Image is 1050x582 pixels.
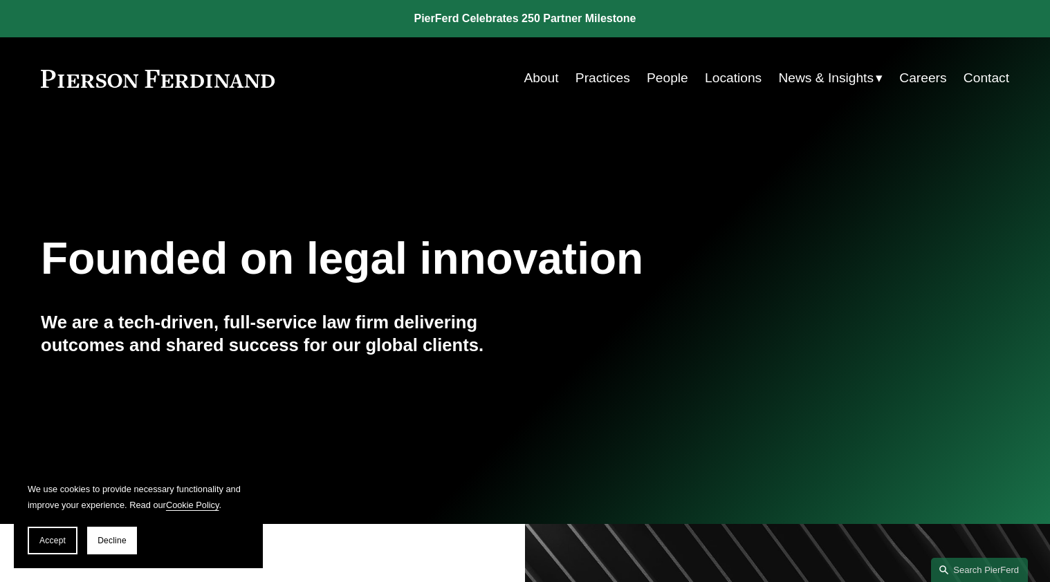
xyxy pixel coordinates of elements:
[964,65,1009,91] a: Contact
[575,65,630,91] a: Practices
[28,481,249,513] p: We use cookies to provide necessary functionality and improve your experience. Read our .
[28,527,77,554] button: Accept
[647,65,688,91] a: People
[166,500,219,510] a: Cookie Policy
[39,536,66,545] span: Accept
[899,65,946,91] a: Careers
[14,467,263,568] section: Cookie banner
[524,65,558,91] a: About
[87,527,137,554] button: Decline
[778,65,883,91] a: folder dropdown
[98,536,127,545] span: Decline
[41,311,525,356] h4: We are a tech-driven, full-service law firm delivering outcomes and shared success for our global...
[41,234,848,284] h1: Founded on legal innovation
[931,558,1028,582] a: Search this site
[778,66,874,91] span: News & Insights
[705,65,762,91] a: Locations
